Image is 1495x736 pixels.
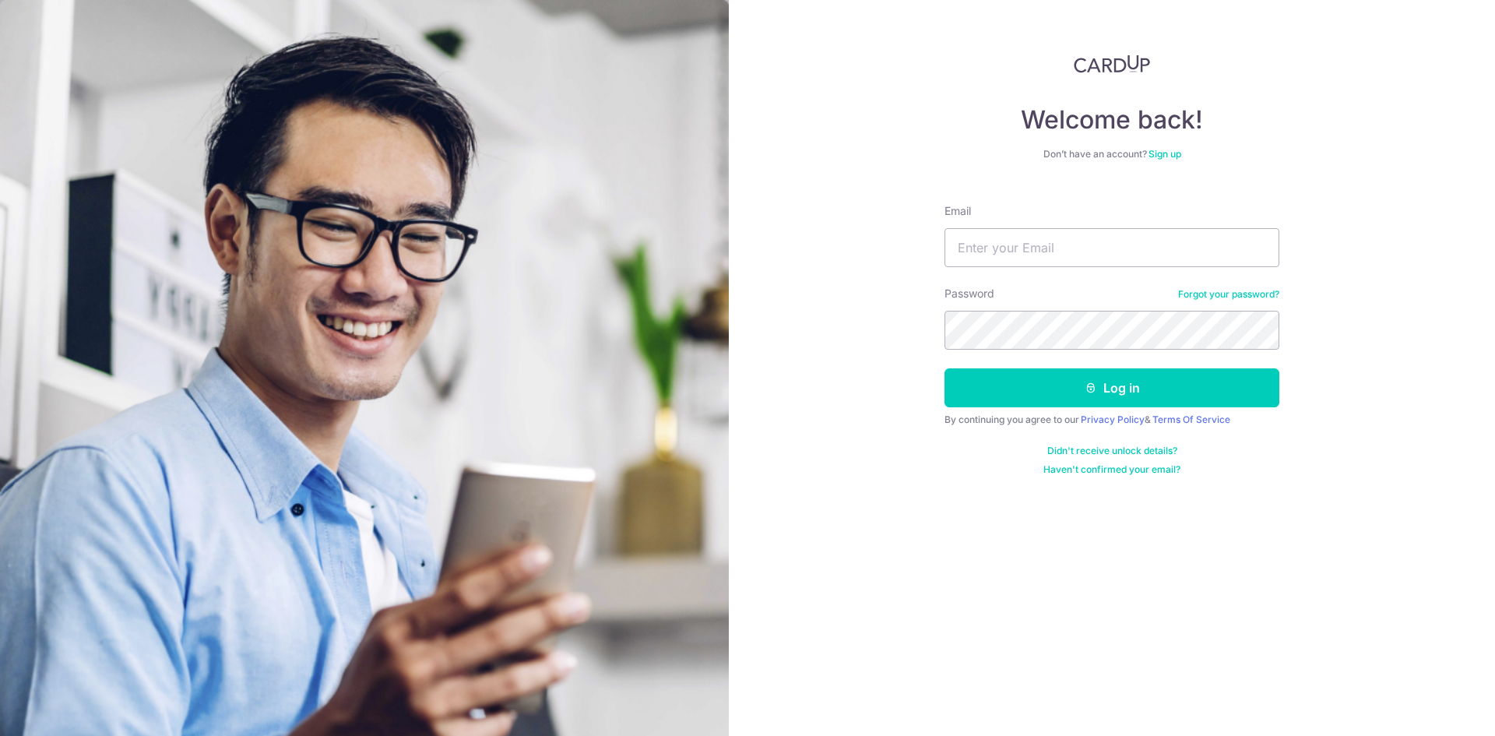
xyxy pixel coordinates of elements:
[1047,445,1177,457] a: Didn't receive unlock details?
[1149,148,1181,160] a: Sign up
[944,148,1279,160] div: Don’t have an account?
[944,104,1279,136] h4: Welcome back!
[944,228,1279,267] input: Enter your Email
[1043,463,1180,476] a: Haven't confirmed your email?
[944,203,971,219] label: Email
[1152,414,1230,425] a: Terms Of Service
[944,286,994,301] label: Password
[944,368,1279,407] button: Log in
[944,414,1279,426] div: By continuing you agree to our &
[1178,288,1279,301] a: Forgot your password?
[1081,414,1145,425] a: Privacy Policy
[1074,55,1150,73] img: CardUp Logo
